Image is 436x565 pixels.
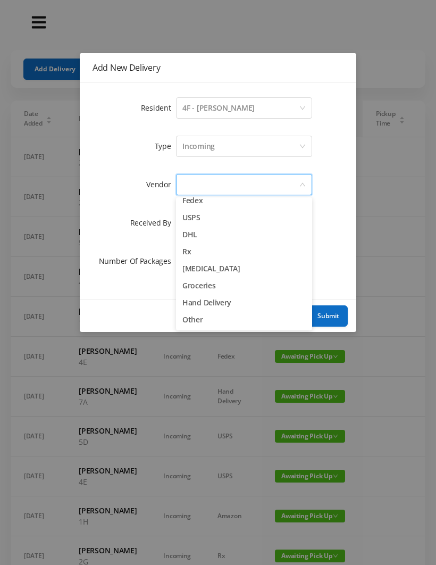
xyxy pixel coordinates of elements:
[93,95,343,274] form: Add New Delivery
[176,311,312,328] li: Other
[299,181,306,189] i: icon: down
[299,105,306,112] i: icon: down
[176,294,312,311] li: Hand Delivery
[130,218,177,228] label: Received By
[176,260,312,277] li: [MEDICAL_DATA]
[176,243,312,260] li: Rx
[299,143,306,151] i: icon: down
[141,103,177,113] label: Resident
[155,141,177,151] label: Type
[182,136,215,156] div: Incoming
[309,305,348,327] button: Submit
[182,98,255,118] div: 4F - Rebecca Gildiner
[99,256,177,266] label: Number Of Packages
[93,62,343,73] div: Add New Delivery
[146,179,176,189] label: Vendor
[176,277,312,294] li: Groceries
[176,192,312,209] li: Fedex
[176,209,312,226] li: USPS
[176,226,312,243] li: DHL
